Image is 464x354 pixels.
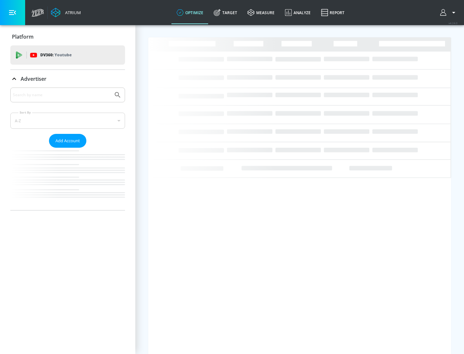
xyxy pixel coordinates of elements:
[171,1,208,24] a: optimize
[242,1,280,24] a: measure
[54,51,72,58] p: Youtube
[449,21,458,25] span: v 4.24.0
[51,8,81,17] a: Atrium
[208,1,242,24] a: Target
[63,10,81,15] div: Atrium
[55,137,80,144] span: Add Account
[10,70,125,88] div: Advertiser
[18,110,32,115] label: Sort By
[40,51,72,59] p: DV360:
[10,28,125,46] div: Platform
[316,1,350,24] a: Report
[10,45,125,65] div: DV360: Youtube
[13,91,111,99] input: Search by name
[21,75,46,82] p: Advertiser
[10,113,125,129] div: A-Z
[12,33,34,40] p: Platform
[280,1,316,24] a: Analyze
[10,88,125,210] div: Advertiser
[49,134,86,148] button: Add Account
[10,148,125,210] nav: list of Advertiser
